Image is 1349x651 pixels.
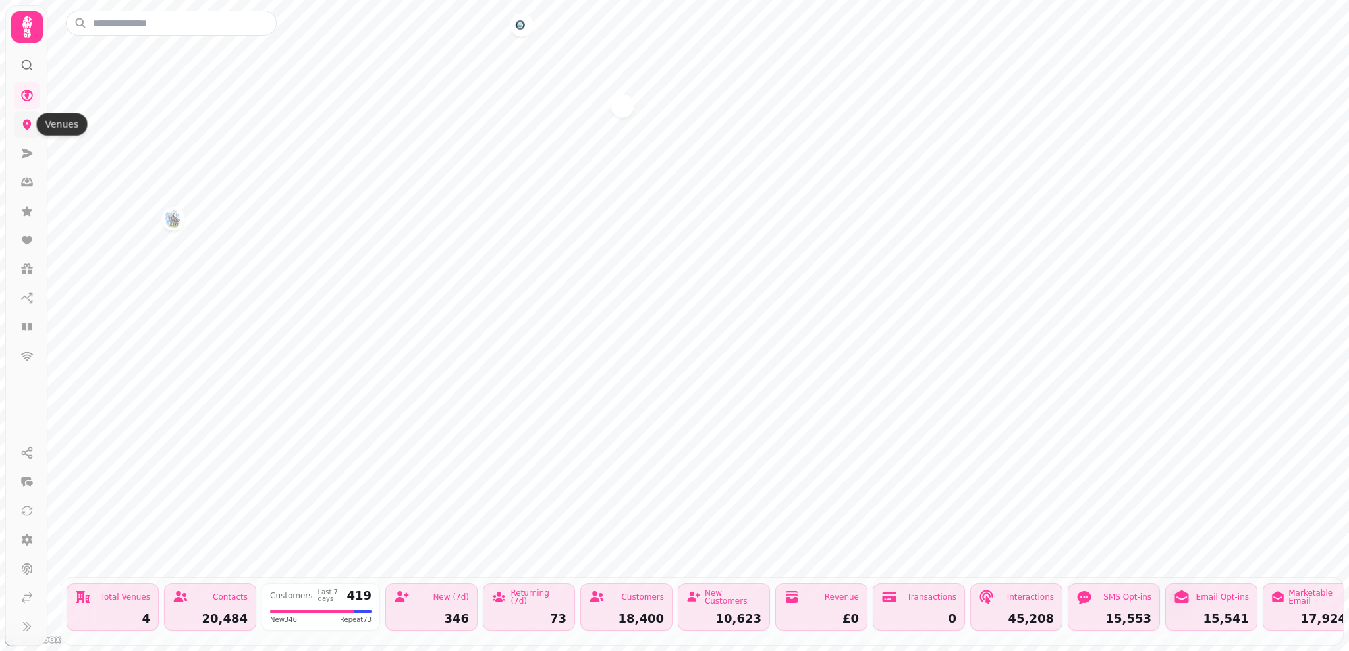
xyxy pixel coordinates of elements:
div: Map marker [163,209,184,234]
div: 10,623 [686,613,761,625]
button: Belhaven Bay Caravan and Camping [612,95,633,117]
button: Mortonhall Caravan & Camping [163,209,184,230]
div: Email Opt-ins [1196,593,1249,601]
div: 73 [491,613,566,625]
span: New 346 [270,615,297,625]
div: Returning (7d) [510,589,566,605]
div: 45,208 [979,613,1054,625]
div: Customers [621,593,664,601]
div: Transactions [907,593,956,601]
div: 15,541 [1174,613,1249,625]
div: Marketable Email [1288,589,1346,605]
div: 0 [881,613,956,625]
div: Revenue [825,593,859,601]
div: 15,553 [1076,613,1151,625]
div: 346 [394,613,469,625]
div: 419 [346,590,372,602]
div: Customers [270,592,313,600]
div: 20,484 [173,613,248,625]
div: £0 [784,613,859,625]
span: Repeat 73 [340,615,372,625]
div: Total Venues [101,593,150,601]
div: 17,924 [1271,613,1346,625]
div: New (7d) [433,593,469,601]
div: New Customers [705,589,761,605]
div: 4 [75,613,150,625]
div: Map marker [612,95,633,117]
div: 18,400 [589,613,664,625]
div: Venues [36,113,87,136]
div: SMS Opt-ins [1103,593,1151,601]
div: Interactions [1007,593,1054,601]
div: Contacts [213,593,248,601]
a: Mapbox logo [4,632,62,647]
div: Last 7 days [318,589,342,602]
